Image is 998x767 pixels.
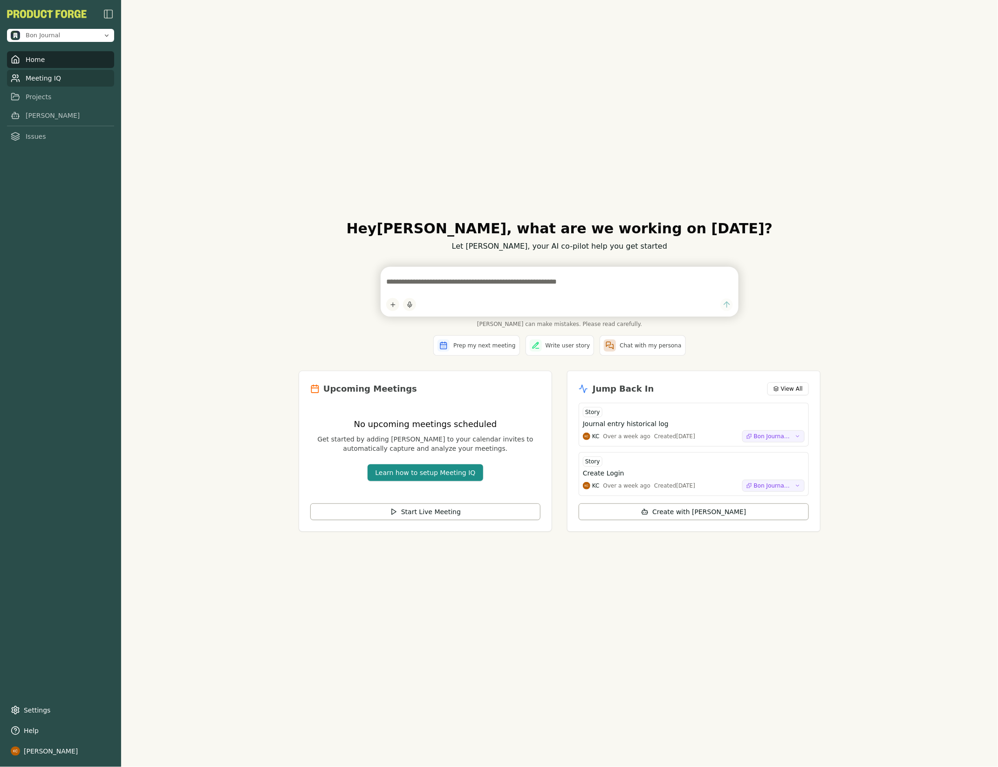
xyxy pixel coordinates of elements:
span: View All [781,385,803,393]
a: Projects [7,88,114,105]
button: Start dictation [403,298,416,311]
img: Kaiser Chan [583,482,590,489]
button: Write user story [526,335,595,356]
span: Start Live Meeting [401,507,461,516]
div: Created [DATE] [654,433,695,440]
span: Prep my next meeting [453,342,515,349]
h3: Create Login [583,468,624,478]
a: Settings [7,702,114,719]
h2: Jump Back In [593,382,654,395]
button: Create with [PERSON_NAME] [579,503,809,520]
img: Product Forge [7,10,87,18]
h2: Upcoming Meetings [323,382,417,395]
div: Story [583,407,602,417]
div: Story [583,456,602,467]
span: Bon Journal mobile app [754,482,791,489]
button: Prep my next meeting [433,335,520,356]
h3: Journal entry historical log [583,419,669,428]
img: Kaiser Chan [583,433,590,440]
button: [PERSON_NAME] [7,743,114,760]
div: Over a week ago [603,433,651,440]
button: Send message [720,299,733,311]
button: PF-Logo [7,10,87,18]
p: Get started by adding [PERSON_NAME] to your calendar invites to automatically capture and analyze... [310,434,540,453]
h1: Hey [PERSON_NAME] , what are we working on [DATE]? [299,220,820,237]
span: Chat with my persona [620,342,681,349]
button: Create Login [583,468,805,478]
div: Created [DATE] [654,482,695,489]
a: Meeting IQ [7,70,114,87]
button: Bon Journal mobile app [742,430,805,442]
button: Learn how to setup Meeting IQ [368,464,483,481]
img: profile [11,747,20,756]
button: Chat with my persona [600,335,685,356]
p: Let [PERSON_NAME], your AI co-pilot help you get started [299,241,820,252]
div: Over a week ago [603,482,651,489]
button: Add content to chat [386,298,399,311]
span: Bon Journal [26,31,60,40]
button: Journal entry historical log [583,419,805,428]
button: Start Live Meeting [310,503,540,520]
span: KC [592,482,600,489]
span: Bon Journal mobile app [754,433,791,440]
button: Open organization switcher [7,29,114,42]
span: Write user story [546,342,590,349]
button: View All [767,382,809,395]
button: Help [7,722,114,739]
a: Issues [7,128,114,145]
span: KC [592,433,600,440]
img: sidebar [103,8,114,20]
img: Bon Journal [11,31,20,40]
span: [PERSON_NAME] can make mistakes. Please read carefully. [381,320,738,328]
span: Create with [PERSON_NAME] [652,507,746,516]
h3: No upcoming meetings scheduled [310,418,540,431]
a: [PERSON_NAME] [7,107,114,124]
button: Bon Journal mobile app [742,480,805,492]
a: Home [7,51,114,68]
